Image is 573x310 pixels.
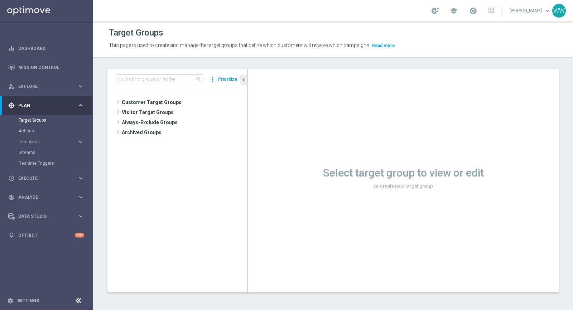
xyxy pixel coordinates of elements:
[8,102,15,109] i: gps_fixed
[19,139,85,145] button: Templates keyboard_arrow_right
[19,115,92,126] div: Target Groups
[450,7,458,15] span: school
[19,150,74,155] a: Streams
[18,39,84,58] a: Dashboard
[77,138,84,145] i: keyboard_arrow_right
[8,213,85,219] button: Data Studio keyboard_arrow_right
[8,58,84,77] div: Mission Control
[544,7,552,15] span: keyboard_arrow_down
[8,194,85,200] button: track_changes Analyze keyboard_arrow_right
[19,126,92,136] div: Actions
[196,76,202,82] span: search
[8,83,77,90] div: Explore
[122,107,247,117] span: Visitor Target Groups
[8,83,15,90] i: person_search
[8,175,77,182] div: Execute
[8,194,15,201] i: track_changes
[248,166,559,179] h1: Select target group to view or edit
[8,103,85,108] button: gps_fixed Plan keyboard_arrow_right
[8,39,84,58] div: Dashboard
[18,176,77,180] span: Execute
[19,117,74,123] a: Target Groups
[77,213,84,220] i: keyboard_arrow_right
[122,117,247,127] span: Always-Exclude Groups
[19,140,77,144] div: Templates
[19,140,70,144] span: Templates
[116,74,203,84] input: Quick find group or folder
[248,183,559,189] p: or create new target group
[209,74,216,84] i: more_vert
[122,127,247,137] span: Archived Groups
[552,4,566,18] div: WW
[19,136,92,147] div: Templates
[8,45,15,52] i: equalizer
[509,5,552,16] a: [PERSON_NAME]keyboard_arrow_down
[8,84,85,89] button: person_search Explore keyboard_arrow_right
[240,75,247,85] button: chevron_left
[19,158,92,169] div: Realtime Triggers
[8,102,77,109] div: Plan
[8,226,84,245] div: Optibot
[8,213,77,220] div: Data Studio
[122,97,247,107] span: Customer Target Groups
[19,147,92,158] div: Streams
[371,42,396,50] button: Read more
[7,297,14,304] i: settings
[8,232,85,238] button: lightbulb Optibot +10
[8,65,85,70] button: Mission Control
[18,226,75,245] a: Optibot
[8,46,85,51] button: equalizer Dashboard
[8,175,15,182] i: play_circle_outline
[8,232,15,239] i: lightbulb
[17,299,39,303] a: Settings
[19,128,74,134] a: Actions
[77,83,84,90] i: keyboard_arrow_right
[109,28,163,38] h1: Target Groups
[18,195,77,199] span: Analyze
[8,175,85,181] button: play_circle_outline Execute keyboard_arrow_right
[18,58,84,77] a: Mission Control
[75,233,84,238] div: +10
[19,160,74,166] a: Realtime Triggers
[77,175,84,182] i: keyboard_arrow_right
[240,76,247,83] i: chevron_left
[18,214,77,219] span: Data Studio
[217,75,239,84] button: Prioritize
[109,42,370,48] span: This page is used to create and manage the target groups that define which customers will receive...
[8,194,77,201] div: Analyze
[77,194,84,201] i: keyboard_arrow_right
[18,84,77,89] span: Explore
[77,102,84,109] i: keyboard_arrow_right
[18,103,77,108] span: Plan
